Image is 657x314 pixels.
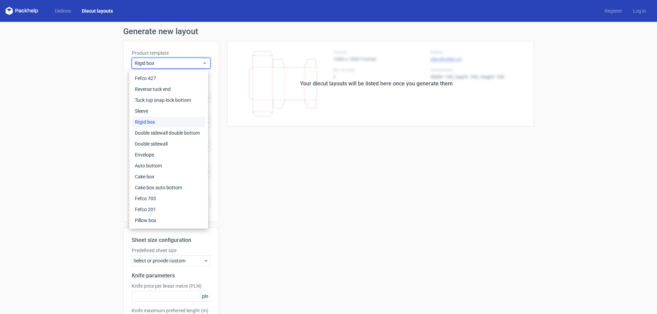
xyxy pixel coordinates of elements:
div: Fefco 201 [132,204,205,215]
label: Knife price per linear metre (PLN) [132,283,210,289]
div: Envelope [132,149,205,160]
a: Dielines [49,8,76,14]
div: Auto bottom [132,160,205,171]
label: Product template [132,50,210,56]
div: Pillow box [132,215,205,226]
div: Sleeve [132,106,205,117]
h2: Knife parameters [132,272,210,280]
span: Rigid box [135,60,202,67]
div: Select or provide custom [132,255,210,266]
h1: Generate new layout [123,27,534,36]
div: Cake box [132,171,205,182]
div: Double sidewall [132,138,205,149]
div: Double sidewall double bottom [132,127,205,138]
a: Log in [628,8,652,14]
div: Fefco 427 [132,73,205,84]
a: Diecut layouts [76,8,118,14]
div: Fefco 703 [132,193,205,204]
h2: Sheet size configuration [132,236,210,244]
div: Rigid box [132,117,205,127]
div: Your diecut layouts will be listed here once you generate them [300,80,453,88]
label: Predefined sheet size [132,247,210,254]
label: Knife maximum preferred lenght (m) [132,307,210,314]
div: Tuck top snap lock bottom [132,95,205,106]
div: Cake box auto bottom [132,182,205,193]
a: Register [599,8,628,14]
span: pln [200,291,210,301]
div: Reverse tuck end [132,84,205,95]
